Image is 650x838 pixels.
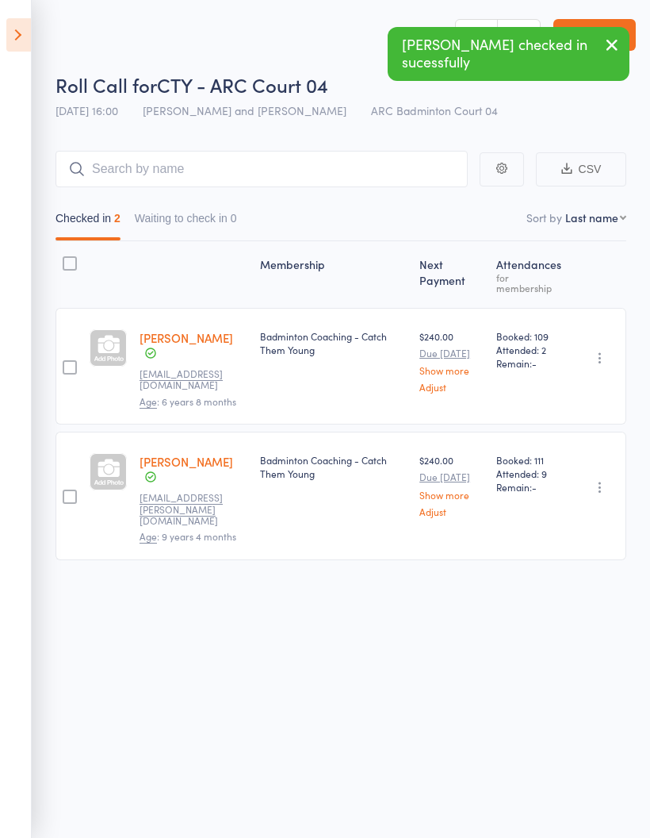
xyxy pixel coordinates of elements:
a: Adjust [419,382,484,392]
small: Due [DATE] [419,471,484,482]
div: Membership [254,248,413,301]
button: Waiting to check in0 [135,204,237,240]
a: Adjust [419,506,484,517]
div: Badminton Coaching - Catch Them Young [260,453,407,480]
span: ARC Badminton Court 04 [371,102,498,118]
button: Checked in2 [55,204,120,240]
small: Due [DATE] [419,348,484,359]
span: : 9 years 4 months [140,529,236,544]
div: Next Payment [413,248,490,301]
a: [PERSON_NAME] [140,453,233,470]
a: [PERSON_NAME] [140,329,233,346]
span: : 6 years 8 months [140,394,236,409]
a: Show more [419,365,484,375]
span: Remain: [496,356,562,370]
input: Search by name [55,151,468,187]
div: Badminton Coaching - Catch Them Young [260,329,407,356]
div: for membership [496,272,562,293]
span: Roll Call for [55,71,157,98]
span: Attended: 2 [496,343,562,356]
span: Booked: 109 [496,329,562,343]
div: Atten­dances [490,248,568,301]
label: Sort by [526,209,562,225]
span: Attended: 9 [496,467,562,480]
small: sujith1224@gmail.com [140,368,243,391]
span: Remain: [496,480,562,494]
div: $240.00 [419,453,484,516]
span: - [532,356,537,370]
span: Booked: 111 [496,453,562,467]
span: [DATE] 16:00 [55,102,118,118]
span: - [532,480,537,494]
div: $240.00 [419,329,484,392]
button: CSV [536,152,626,186]
a: Show more [419,490,484,500]
div: 2 [114,212,120,225]
span: CTY - ARC Court 04 [157,71,328,98]
div: 0 [231,212,237,225]
small: manoj.tatikonda@gmail.com [140,492,243,526]
div: [PERSON_NAME] checked in sucessfully [388,27,629,81]
a: Exit roll call [553,19,636,51]
span: [PERSON_NAME] and [PERSON_NAME] [143,102,346,118]
div: Last name [565,209,618,225]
